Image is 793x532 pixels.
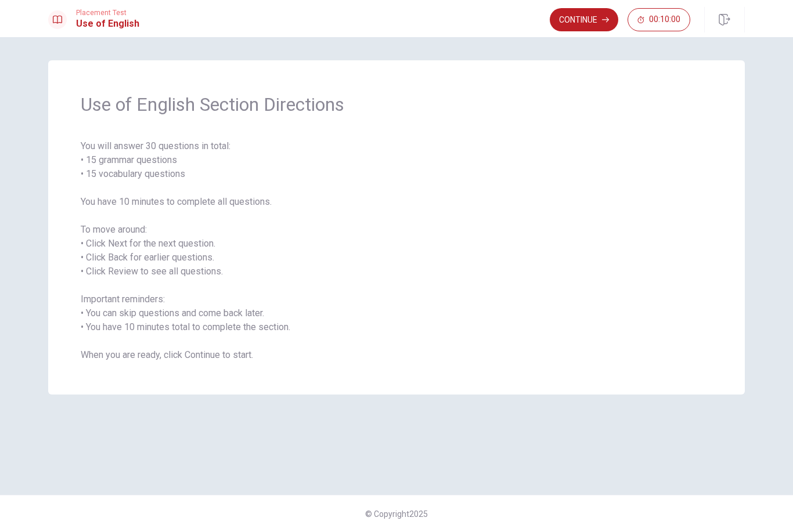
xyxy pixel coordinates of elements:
[81,139,712,362] span: You will answer 30 questions in total: • 15 grammar questions • 15 vocabulary questions You have ...
[365,509,428,519] span: © Copyright 2025
[81,93,712,116] span: Use of English Section Directions
[550,8,618,31] button: Continue
[628,8,690,31] button: 00:10:00
[76,17,139,31] h1: Use of English
[649,15,680,24] span: 00:10:00
[76,9,139,17] span: Placement Test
